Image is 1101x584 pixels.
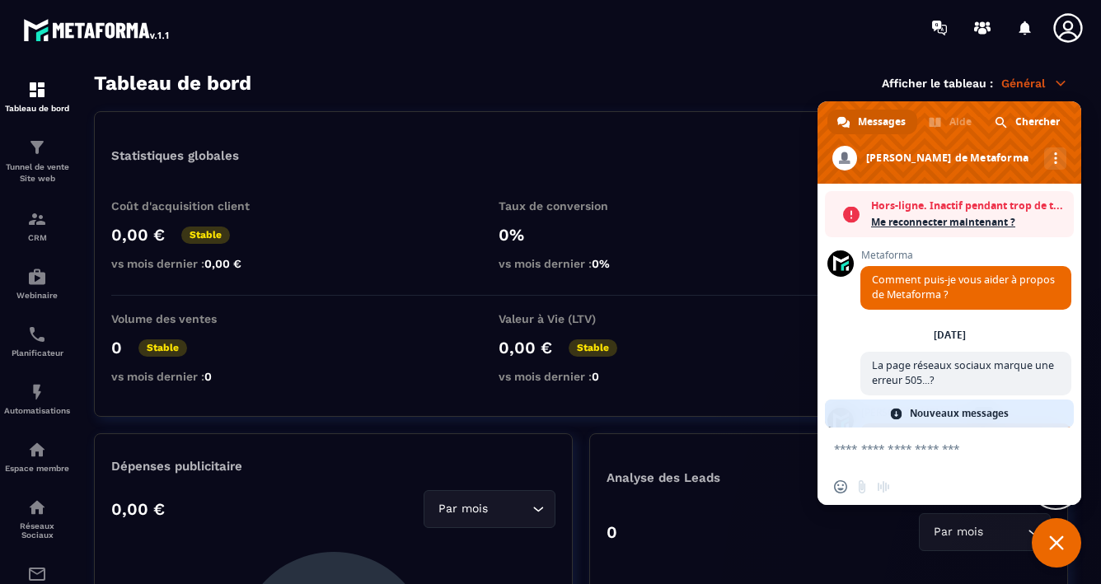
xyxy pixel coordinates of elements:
p: Général [1001,76,1068,91]
p: vs mois dernier : [111,257,276,270]
p: Dépenses publicitaire [111,459,555,474]
img: logo [23,15,171,44]
p: Stable [181,227,230,244]
span: 0 [204,370,212,383]
p: 0,00 € [111,225,165,245]
div: Fermer le chat [1032,518,1081,568]
img: formation [27,138,47,157]
p: Coût d'acquisition client [111,199,276,213]
span: Nouveaux messages [910,399,1009,427]
div: Search for option [424,490,555,528]
p: Automatisations [4,406,70,415]
span: Par mois [930,523,986,541]
span: Insérer un emoji [834,480,847,493]
p: 0 [111,338,122,357]
a: social-networksocial-networkRéseaux Sociaux [4,485,70,552]
span: Metaforma [860,250,1071,261]
img: scheduler [27,325,47,344]
input: Search for option [491,500,528,518]
span: 0 [592,370,599,383]
span: Comment puis-je vous aider à propos de Metaforma ? [872,273,1055,301]
p: Valeur à Vie (LTV) [499,312,663,325]
p: Volume des ventes [111,312,276,325]
img: automations [27,440,47,460]
span: 0% [592,257,610,270]
a: formationformationCRM [4,197,70,255]
a: automationsautomationsAutomatisations [4,370,70,427]
span: 0,00 € [204,257,241,270]
a: formationformationTunnel de vente Site web [4,125,70,197]
p: Afficher le tableau : [882,77,993,90]
span: Me reconnecter maintenant ? [871,214,1066,231]
p: 0 [607,522,617,542]
p: 0% [499,225,663,245]
span: Par mois [434,500,491,518]
span: Hors-ligne. Inactif pendant trop de temps. [871,198,1066,214]
p: vs mois dernier : [499,370,663,383]
a: automationsautomationsWebinaire [4,255,70,312]
p: Statistiques globales [111,148,239,163]
img: automations [27,382,47,402]
p: Planificateur [4,348,70,357]
img: social-network [27,498,47,517]
p: Webinaire [4,291,70,300]
div: Autres canaux [1044,147,1066,170]
p: 0,00 € [111,499,165,519]
p: Tunnel de vente Site web [4,161,70,185]
p: Tableau de bord [4,104,70,113]
div: Messages [827,110,917,134]
p: 0,00 € [499,338,552,357]
a: automationsautomationsEspace membre [4,427,70,485]
h3: Tableau de bord [94,72,251,95]
span: La page réseaux sociaux marque une erreur 505...? [872,358,1054,387]
div: Search for option [919,513,1051,551]
p: Analyse des Leads [607,470,829,485]
a: formationformationTableau de bord [4,68,70,125]
img: automations [27,267,47,287]
p: CRM [4,233,70,242]
p: Espace membre [4,464,70,473]
textarea: Entrez votre message... [834,442,1028,456]
div: Chercher [985,110,1071,134]
p: Stable [138,339,187,357]
span: Chercher [1015,110,1060,134]
p: Stable [569,339,617,357]
a: schedulerschedulerPlanificateur [4,312,70,370]
p: vs mois dernier : [111,370,276,383]
img: formation [27,80,47,100]
div: [DATE] [934,330,966,340]
input: Search for option [986,523,1024,541]
img: email [27,564,47,584]
span: Messages [858,110,906,134]
img: formation [27,209,47,229]
p: Réseaux Sociaux [4,521,70,540]
p: Taux de conversion [499,199,663,213]
p: vs mois dernier : [499,257,663,270]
